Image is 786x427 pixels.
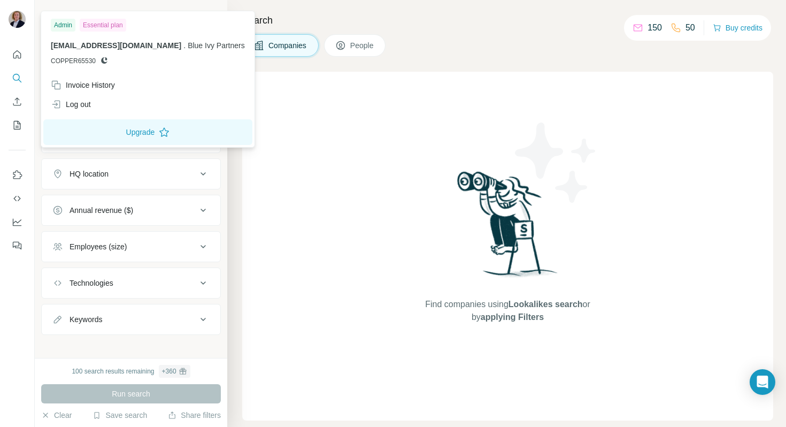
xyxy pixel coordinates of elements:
[93,410,147,421] button: Save search
[9,236,26,255] button: Feedback
[9,116,26,135] button: My lists
[508,300,583,309] span: Lookalikes search
[9,92,26,111] button: Enrich CSV
[70,205,133,216] div: Annual revenue ($)
[508,115,604,211] img: Surfe Illustration - Stars
[183,41,186,50] span: .
[41,10,75,19] div: New search
[481,312,544,322] span: applying Filters
[42,270,220,296] button: Technologies
[51,19,75,32] div: Admin
[162,367,176,376] div: + 360
[41,410,72,421] button: Clear
[42,234,220,260] button: Employees (size)
[42,307,220,332] button: Keywords
[72,365,190,378] div: 100 search results remaining
[51,80,115,90] div: Invoice History
[70,314,102,325] div: Keywords
[242,13,773,28] h4: Search
[9,189,26,208] button: Use Surfe API
[70,169,109,179] div: HQ location
[42,161,220,187] button: HQ location
[268,40,307,51] span: Companies
[42,197,220,223] button: Annual revenue ($)
[685,21,695,34] p: 50
[9,165,26,185] button: Use Surfe on LinkedIn
[422,298,593,324] span: Find companies using or by
[186,6,227,22] button: Hide
[452,169,564,288] img: Surfe Illustration - Woman searching with binoculars
[188,41,245,50] span: Blue Ivy Partners
[750,369,775,395] div: Open Intercom Messenger
[168,410,221,421] button: Share filters
[43,119,252,145] button: Upgrade
[9,45,26,64] button: Quick start
[51,41,181,50] span: [EMAIL_ADDRESS][DOMAIN_NAME]
[9,11,26,28] img: Avatar
[70,278,113,288] div: Technologies
[51,56,96,66] span: COPPER65530
[70,241,127,252] div: Employees (size)
[648,21,662,34] p: 150
[80,19,126,32] div: Essential plan
[9,68,26,88] button: Search
[350,40,375,51] span: People
[9,212,26,232] button: Dashboard
[51,99,91,110] div: Log out
[713,20,762,35] button: Buy credits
